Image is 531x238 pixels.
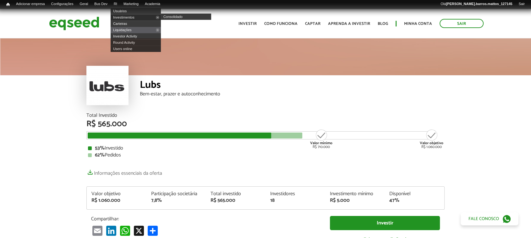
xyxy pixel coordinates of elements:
a: Blog [378,22,388,26]
a: Minha conta [404,22,432,26]
strong: Valor mínimo [310,140,332,146]
a: Compartilhar [146,225,159,235]
a: Sair [515,2,528,7]
div: Total Investido [86,113,445,118]
a: Usuários [111,8,161,14]
a: WhatsApp [119,225,131,235]
strong: Valor objetivo [420,140,443,146]
a: Marketing [120,2,142,7]
div: Valor objetivo [91,191,142,196]
a: X [133,225,145,235]
a: Configurações [48,2,77,7]
a: Investir [238,22,257,26]
strong: [PERSON_NAME].barros.mattos_127145 [446,2,512,6]
a: RI [111,2,120,7]
span: Início [6,2,10,7]
div: R$ 565.000 [211,198,261,203]
a: Fale conosco [461,212,518,225]
p: Compartilhar: [91,216,320,222]
div: R$ 1.060.000 [420,129,443,149]
div: 47% [389,198,440,203]
div: Total investido [211,191,261,196]
div: Participação societária [151,191,201,196]
div: Investimento mínimo [330,191,380,196]
div: R$ 5.000 [330,198,380,203]
a: Aprenda a investir [328,22,370,26]
a: Olá[PERSON_NAME].barros.mattos_127145 [437,2,515,7]
a: Geral [76,2,91,7]
div: R$ 710.000 [309,129,333,149]
a: Como funciona [264,22,298,26]
div: Disponível [389,191,440,196]
div: 18 [270,198,320,203]
a: Captar [305,22,320,26]
a: LinkedIn [105,225,118,235]
div: R$ 565.000 [86,120,445,128]
div: Investidores [270,191,320,196]
a: Início [3,2,13,8]
a: Email [91,225,104,235]
a: Investir [330,216,440,230]
div: Lubs [140,80,445,92]
div: R$ 1.060.000 [91,198,142,203]
div: Pedidos [88,153,443,158]
img: EqSeed [49,15,99,32]
div: 7,8% [151,198,201,203]
div: Bem-estar, prazer e autoconhecimento [140,92,445,97]
a: Academia [142,2,163,7]
strong: 62% [95,151,105,159]
a: Informações essenciais da oferta [86,167,162,176]
a: Adicionar empresa [13,2,48,7]
strong: 53% [95,144,105,152]
a: Bus Dev [91,2,111,7]
div: Investido [88,146,443,151]
a: Sair [440,19,484,28]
